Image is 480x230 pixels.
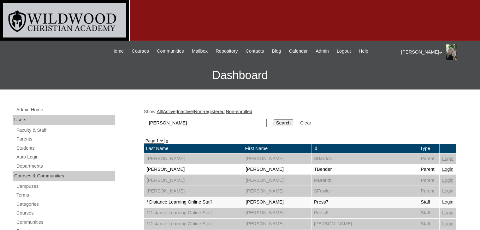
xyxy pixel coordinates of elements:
[144,153,243,164] td: [PERSON_NAME]
[16,106,115,114] a: Admin Home
[311,144,418,153] td: Id
[246,48,264,55] span: Contacts
[243,219,311,229] td: [PERSON_NAME]
[216,48,238,55] span: Repository
[442,178,453,183] a: Login
[108,48,127,55] a: Home
[442,221,453,226] a: Login
[442,188,453,193] a: Login
[442,156,453,161] a: Login
[243,175,311,186] td: [PERSON_NAME]
[16,153,115,161] a: Auto Login
[144,208,243,218] td: / Distance Learning Online Staff
[286,48,311,55] a: Calendar
[311,186,418,197] td: SFowler
[144,144,243,153] td: Last Name
[16,126,115,134] a: Faculty & Staff
[144,219,243,229] td: / Distance Learning Online Staff
[334,48,354,55] a: Logout
[442,199,453,204] a: Login
[3,3,126,37] img: logo-white.png
[163,109,175,114] a: Active
[189,48,211,55] a: Mailbox
[442,167,453,172] a: Login
[311,153,418,164] td: SBarrios
[13,115,115,125] div: Users
[243,164,311,175] td: [PERSON_NAME]
[148,119,267,127] input: Search
[356,48,371,55] a: Help
[166,138,168,143] a: »
[242,48,267,55] a: Contacts
[243,208,311,218] td: [PERSON_NAME]
[3,61,477,89] h3: Dashboard
[154,48,187,55] a: Communities
[243,186,311,197] td: [PERSON_NAME]
[289,48,308,55] span: Calendar
[16,218,115,226] a: Communities
[311,219,418,229] td: [PERSON_NAME]
[272,48,281,55] span: Blog
[212,48,241,55] a: Repository
[418,197,439,208] td: Staff
[157,48,184,55] span: Communities
[418,164,439,175] td: Parent
[316,48,329,55] span: Admin
[401,44,474,60] div: [PERSON_NAME]
[312,48,332,55] a: Admin
[192,48,208,55] span: Mailbox
[418,175,439,186] td: Parent
[128,48,152,55] a: Courses
[311,175,418,186] td: MBrandt
[269,48,284,55] a: Blog
[16,144,115,152] a: Students
[111,48,124,55] span: Home
[243,153,311,164] td: [PERSON_NAME]
[442,210,453,215] a: Login
[359,48,368,55] span: Help
[311,208,418,218] td: Press9
[144,197,243,208] td: / Distance Learning Online Staff
[132,48,149,55] span: Courses
[418,208,439,218] td: Staff
[177,109,193,114] a: Inactive
[243,197,311,208] td: [PERSON_NAME]
[274,119,293,126] input: Search
[157,109,162,114] a: All
[194,109,225,114] a: Non-registered
[13,171,115,181] div: Courses & Communities
[243,144,311,153] td: First Name
[144,175,243,186] td: [PERSON_NAME]
[418,144,439,153] td: Type
[16,162,115,170] a: Departments
[311,164,418,175] td: TBender
[16,200,115,208] a: Categories
[16,182,115,190] a: Campuses
[144,108,456,131] div: Show: | | | |
[418,186,439,197] td: Parent
[418,219,439,229] td: Staff
[226,109,252,114] a: Non-enrolled
[446,44,456,60] img: Dena Hohl
[311,197,418,208] td: Press7
[337,48,351,55] span: Logout
[16,191,115,199] a: Terms
[418,153,439,164] td: Parent
[144,186,243,197] td: [PERSON_NAME]
[300,120,311,125] a: Clear
[16,135,115,143] a: Parents
[16,209,115,217] a: Courses
[144,164,243,175] td: [PERSON_NAME]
